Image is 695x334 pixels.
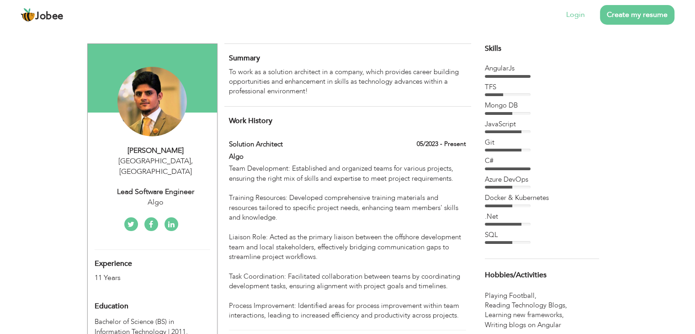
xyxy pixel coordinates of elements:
[229,152,382,162] label: Algo
[566,10,585,20] a: Login
[485,175,599,184] div: Azure DevOps
[485,271,546,280] span: Hobbies/Activities
[95,197,217,208] div: Algo
[95,273,189,283] div: 11 Years
[485,193,599,203] div: Docker & Kubernetes
[229,53,260,63] span: Summary
[95,260,132,268] span: Experience
[562,310,564,319] span: ,
[485,291,538,301] span: Playing Football
[95,187,217,197] div: Lead Software Engineer
[95,145,217,156] div: [PERSON_NAME]
[565,301,567,310] span: ,
[485,310,566,320] span: Learning new frameworks
[191,156,193,166] span: ,
[229,67,466,97] div: To work as a solution architect in a company, which provides career building opportunities and en...
[95,302,128,311] span: Education
[485,101,599,110] div: Mongo DB
[485,138,599,147] div: Git
[35,11,64,22] span: Jobee
[21,8,64,22] a: Jobee
[229,140,382,149] label: Solution Architect
[417,140,466,149] label: 05/2023 - Present
[485,43,501,54] span: Skills
[485,212,599,221] div: .Net
[485,230,599,240] div: SQL
[485,156,599,166] div: C#
[485,119,599,129] div: JavaScript
[485,82,599,92] div: TFS
[21,8,35,22] img: jobee.io
[535,291,536,300] span: ,
[95,156,217,177] div: [GEOGRAPHIC_DATA] [GEOGRAPHIC_DATA]
[485,64,599,73] div: AngularJs
[600,5,674,25] a: Create my resume
[229,116,272,126] span: Work History
[485,320,563,330] span: Writing blogs on Angular
[485,301,569,310] span: Reading Technology Blogs
[229,164,466,321] div: Team Development: Established and organized teams for various projects, ensuring the right mix of...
